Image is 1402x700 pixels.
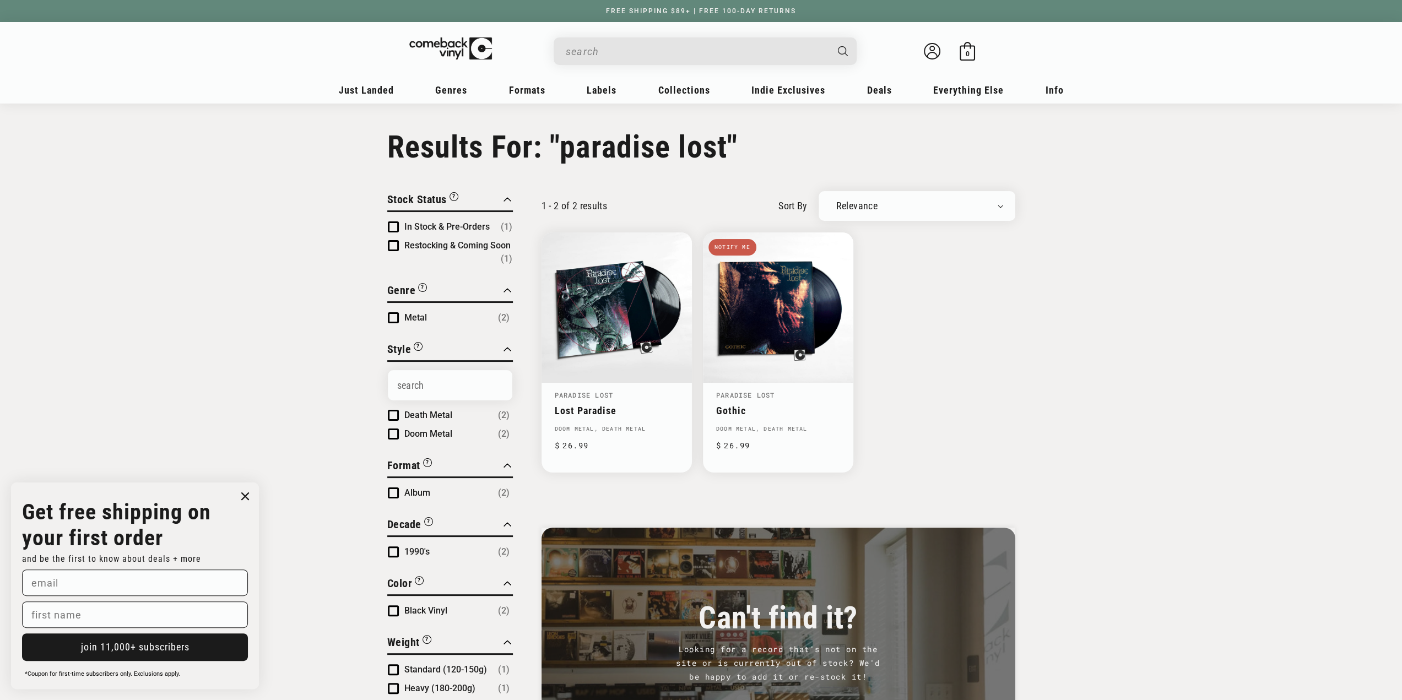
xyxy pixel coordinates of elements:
[498,682,510,695] span: Number of products: (1)
[965,50,969,58] span: 0
[498,409,510,422] span: Number of products: (2)
[555,390,614,399] a: Paradise Lost
[501,220,512,234] span: Number of products: (1)
[404,487,430,498] span: Album
[387,575,424,594] button: Filter by Color
[387,191,458,210] button: Filter by Stock Status
[387,284,416,297] span: Genre
[388,370,512,400] input: Search Options
[387,577,413,590] span: Color
[498,663,510,676] span: Number of products: (1)
[387,129,1015,165] h1: Results For: "paradise lost"
[404,240,511,251] span: Restocking & Coming Soon
[404,312,427,323] span: Metal
[404,410,452,420] span: Death Metal
[674,642,883,684] p: Looking for a record that's not on the site or is currently out of stock? We'd be happy to add it...
[566,40,827,63] input: search
[404,428,452,439] span: Doom Metal
[22,633,248,661] button: join 11,000+ subscribers
[509,84,545,96] span: Formats
[387,634,431,653] button: Filter by Weight
[22,569,248,596] input: email
[542,200,607,211] p: 1 - 2 of 2 results
[778,198,808,213] label: sort by
[498,545,510,558] span: Number of products: (2)
[387,457,432,476] button: Filter by Format
[387,282,427,301] button: Filter by Genre
[498,311,510,324] span: Number of products: (2)
[828,37,858,65] button: Search
[933,84,1004,96] span: Everything Else
[716,405,840,416] a: Gothic
[555,405,679,416] a: Lost Paradise
[595,7,807,15] a: FREE SHIPPING $89+ | FREE 100-DAY RETURNS
[435,84,467,96] span: Genres
[501,252,512,265] span: Number of products: (1)
[404,664,487,675] span: Standard (120-150g)
[1046,84,1064,96] span: Info
[498,486,510,500] span: Number of products: (2)
[387,341,423,360] button: Filter by Style
[404,605,447,616] span: Black Vinyl
[339,84,394,96] span: Just Landed
[867,84,892,96] span: Deals
[387,636,420,649] span: Weight
[387,193,447,206] span: Stock Status
[387,518,421,531] span: Decade
[404,683,475,693] span: Heavy (180-200g)
[716,390,775,399] a: Paradise Lost
[658,84,710,96] span: Collections
[404,221,490,232] span: In Stock & Pre-Orders
[237,488,253,504] button: Close dialog
[569,605,988,631] h3: Can't find it?
[25,670,180,677] span: *Coupon for first-time subscribers only. Exclusions apply.
[554,37,857,65] div: Search
[22,499,211,551] strong: Get free shipping on your first order
[498,427,510,441] span: Number of products: (2)
[498,604,510,617] span: Number of products: (2)
[587,84,616,96] span: Labels
[387,459,420,472] span: Format
[387,343,412,356] span: Style
[22,601,248,628] input: first name
[22,554,201,564] span: and be the first to know about deals + more
[404,546,430,557] span: 1990's
[751,84,825,96] span: Indie Exclusives
[387,516,433,535] button: Filter by Decade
